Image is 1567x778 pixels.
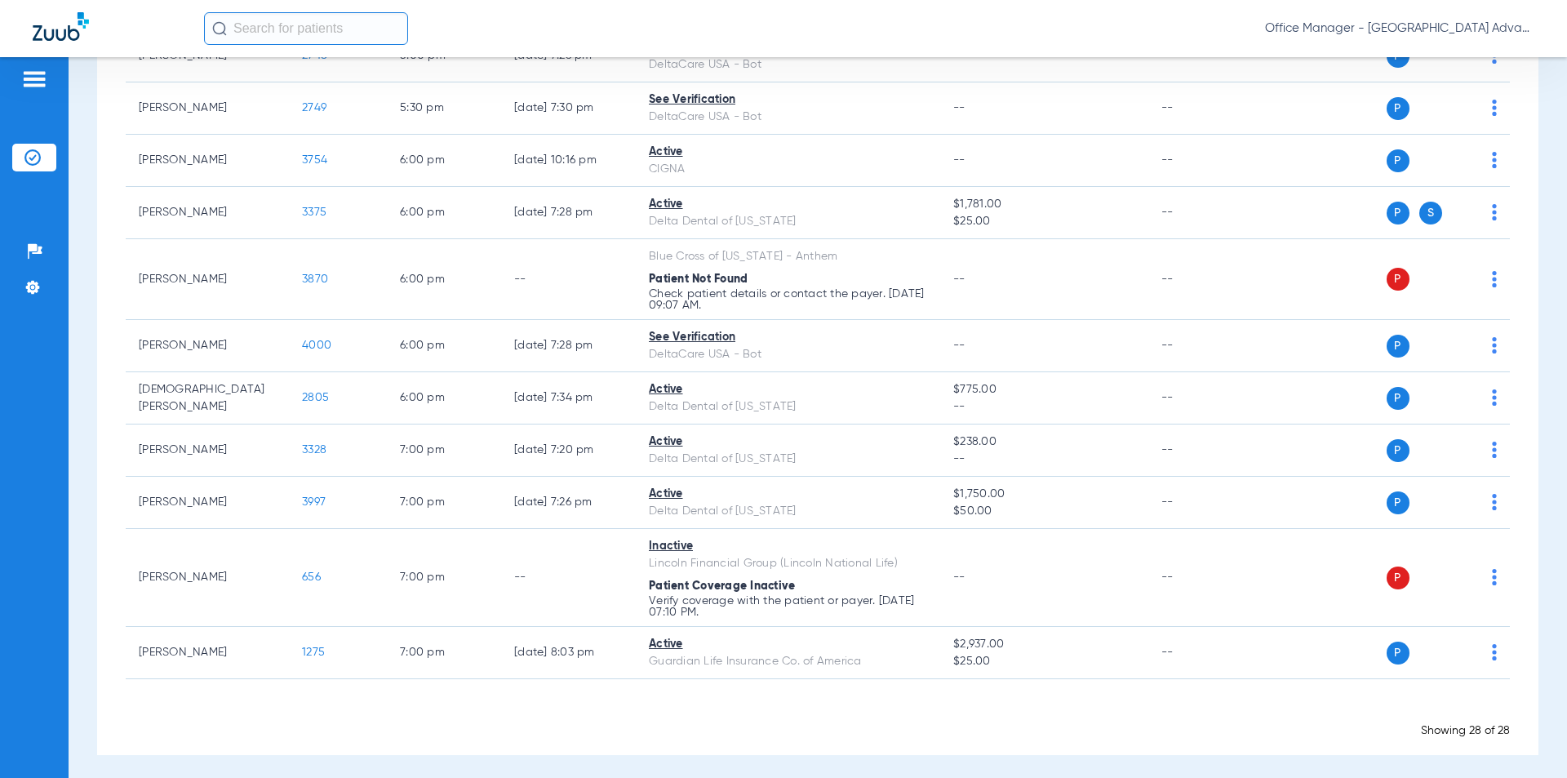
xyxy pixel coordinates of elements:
[387,82,501,135] td: 5:30 PM
[1148,187,1258,239] td: --
[1492,569,1497,585] img: group-dot-blue.svg
[649,636,927,653] div: Active
[953,102,966,113] span: --
[387,135,501,187] td: 6:00 PM
[953,653,1134,670] span: $25.00
[649,433,927,451] div: Active
[953,381,1134,398] span: $775.00
[1387,567,1409,589] span: P
[1148,239,1258,320] td: --
[649,196,927,213] div: Active
[302,571,321,583] span: 656
[501,82,636,135] td: [DATE] 7:30 PM
[649,91,927,109] div: See Verification
[1387,491,1409,514] span: P
[649,451,927,468] div: Delta Dental of [US_STATE]
[302,392,329,403] span: 2805
[953,451,1134,468] span: --
[649,273,748,285] span: Patient Not Found
[1387,268,1409,291] span: P
[204,12,408,45] input: Search for patients
[649,555,927,572] div: Lincoln Financial Group (Lincoln National Life)
[302,444,326,456] span: 3328
[1387,149,1409,172] span: P
[501,529,636,627] td: --
[1148,529,1258,627] td: --
[953,398,1134,416] span: --
[649,144,927,161] div: Active
[1148,320,1258,372] td: --
[387,627,501,679] td: 7:00 PM
[1387,202,1409,225] span: P
[649,580,795,592] span: Patient Coverage Inactive
[501,135,636,187] td: [DATE] 10:16 PM
[126,627,289,679] td: [PERSON_NAME]
[1148,135,1258,187] td: --
[953,433,1134,451] span: $238.00
[387,372,501,425] td: 6:00 PM
[1492,100,1497,116] img: group-dot-blue.svg
[649,213,927,230] div: Delta Dental of [US_STATE]
[501,425,636,477] td: [DATE] 7:20 PM
[953,340,966,351] span: --
[649,329,927,346] div: See Verification
[1387,97,1409,120] span: P
[302,496,326,508] span: 3997
[1419,202,1442,225] span: S
[649,56,927,73] div: DeltaCare USA - Bot
[953,636,1134,653] span: $2,937.00
[21,69,47,89] img: hamburger-icon
[649,653,927,670] div: Guardian Life Insurance Co. of America
[1485,700,1567,778] iframe: Chat Widget
[212,21,227,36] img: Search Icon
[1492,644,1497,660] img: group-dot-blue.svg
[1421,725,1510,736] span: Showing 28 of 28
[302,647,325,658] span: 1275
[1492,337,1497,353] img: group-dot-blue.svg
[1492,152,1497,168] img: group-dot-blue.svg
[501,477,636,529] td: [DATE] 7:26 PM
[649,595,927,618] p: Verify coverage with the patient or payer. [DATE] 07:10 PM.
[1148,627,1258,679] td: --
[1387,335,1409,358] span: P
[1492,494,1497,510] img: group-dot-blue.svg
[1148,425,1258,477] td: --
[649,161,927,178] div: CIGNA
[1492,442,1497,458] img: group-dot-blue.svg
[953,196,1134,213] span: $1,781.00
[387,425,501,477] td: 7:00 PM
[649,398,927,416] div: Delta Dental of [US_STATE]
[953,503,1134,520] span: $50.00
[387,529,501,627] td: 7:00 PM
[1387,642,1409,665] span: P
[126,477,289,529] td: [PERSON_NAME]
[501,239,636,320] td: --
[126,529,289,627] td: [PERSON_NAME]
[1492,389,1497,406] img: group-dot-blue.svg
[302,207,326,218] span: 3375
[387,320,501,372] td: 6:00 PM
[501,187,636,239] td: [DATE] 7:28 PM
[953,154,966,166] span: --
[126,425,289,477] td: [PERSON_NAME]
[1148,82,1258,135] td: --
[126,372,289,425] td: [DEMOGRAPHIC_DATA][PERSON_NAME]
[387,239,501,320] td: 6:00 PM
[501,320,636,372] td: [DATE] 7:28 PM
[649,538,927,555] div: Inactive
[302,340,331,351] span: 4000
[126,187,289,239] td: [PERSON_NAME]
[649,486,927,503] div: Active
[1148,372,1258,425] td: --
[953,571,966,583] span: --
[126,239,289,320] td: [PERSON_NAME]
[649,346,927,363] div: DeltaCare USA - Bot
[1387,439,1409,462] span: P
[649,288,927,311] p: Check patient details or contact the payer. [DATE] 09:07 AM.
[302,273,328,285] span: 3870
[501,372,636,425] td: [DATE] 7:34 PM
[953,273,966,285] span: --
[302,154,327,166] span: 3754
[387,477,501,529] td: 7:00 PM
